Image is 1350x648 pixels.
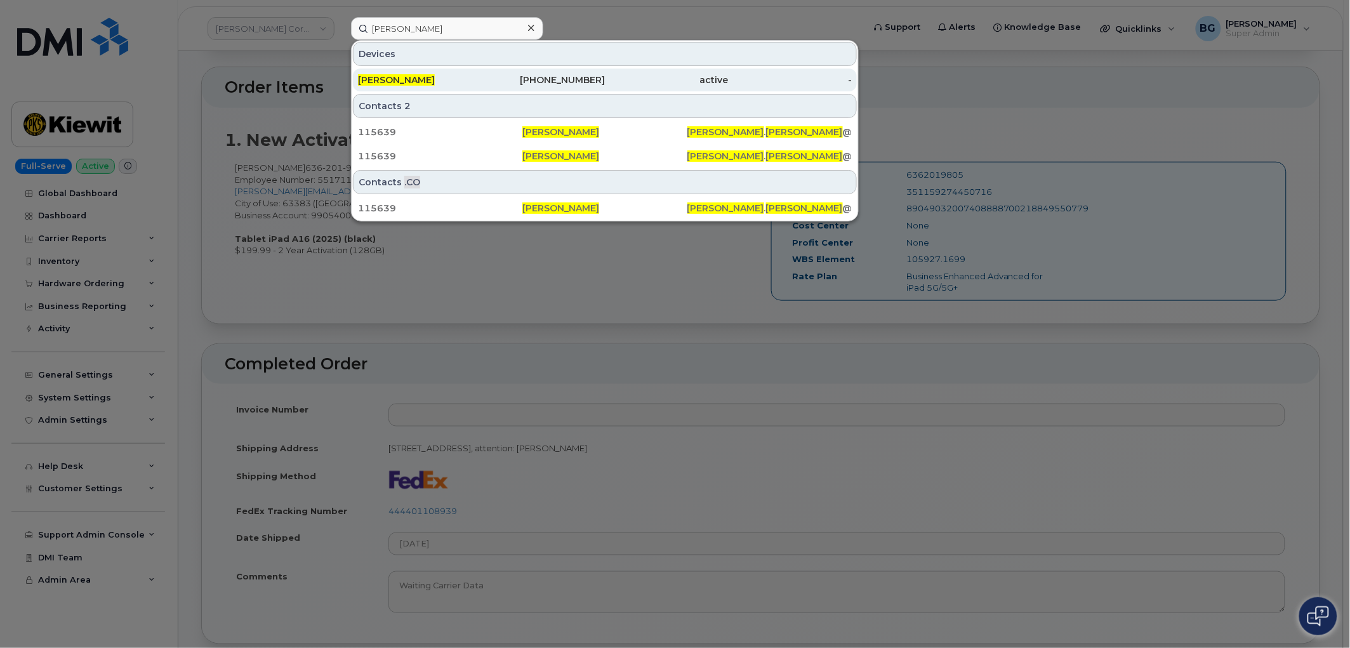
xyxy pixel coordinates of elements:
div: 115639 [358,202,522,215]
span: [PERSON_NAME] [687,150,764,162]
span: [PERSON_NAME] [687,126,764,138]
div: active [605,74,729,86]
div: - [729,74,852,86]
span: 2 [404,100,411,112]
span: [PERSON_NAME] [766,126,843,138]
img: Open chat [1307,606,1329,626]
div: . @[PERSON_NAME][DOMAIN_NAME] [687,126,852,138]
span: [PERSON_NAME] [522,202,599,214]
div: Contacts [353,170,857,194]
a: [PERSON_NAME][PHONE_NUMBER]active- [353,69,857,91]
span: [PERSON_NAME] [522,126,599,138]
span: .CO [404,176,420,188]
span: [PERSON_NAME] [687,202,764,214]
a: 115639[PERSON_NAME][PERSON_NAME].[PERSON_NAME]@[PERSON_NAME][DOMAIN_NAME] [353,197,857,220]
span: [PERSON_NAME] [766,202,843,214]
div: Contacts [353,94,857,118]
a: 115639[PERSON_NAME][PERSON_NAME].[PERSON_NAME]@[PERSON_NAME][DOMAIN_NAME] [353,145,857,168]
div: 115639 [358,126,522,138]
a: 115639[PERSON_NAME][PERSON_NAME].[PERSON_NAME]@[PERSON_NAME][DOMAIN_NAME] [353,121,857,143]
div: . @[PERSON_NAME][DOMAIN_NAME] [687,150,852,162]
div: Devices [353,42,857,66]
div: 115639 [358,150,522,162]
span: [PERSON_NAME] [522,150,599,162]
div: . @[PERSON_NAME][DOMAIN_NAME] [687,202,852,215]
input: Find something... [351,17,543,40]
div: [PHONE_NUMBER] [482,74,606,86]
span: [PERSON_NAME] [766,150,843,162]
span: [PERSON_NAME] [358,74,435,86]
